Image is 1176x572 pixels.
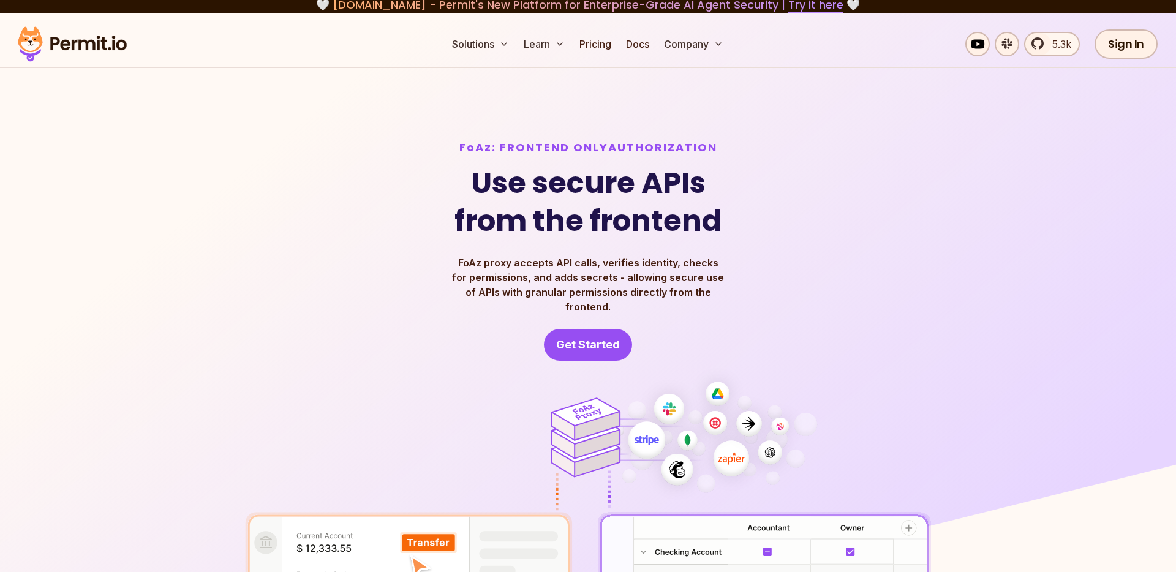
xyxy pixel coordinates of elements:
[1045,37,1071,51] span: 5.3k
[500,140,717,154] span: Frontend Only Authorization
[1095,29,1158,59] a: Sign In
[519,32,570,56] button: Learn
[575,32,616,56] a: Pricing
[1024,32,1080,56] a: 5.3k
[621,32,654,56] a: Docs
[12,23,132,65] img: Permit logo
[544,329,632,361] a: Get Started
[454,140,722,154] h2: FoAz:
[447,32,514,56] button: Solutions
[659,32,728,56] button: Company
[454,164,722,241] h1: Use secure APIs from the frontend
[451,255,725,314] p: FoAz proxy accepts API calls, verifies identity, checks for permissions, and adds secrets - allow...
